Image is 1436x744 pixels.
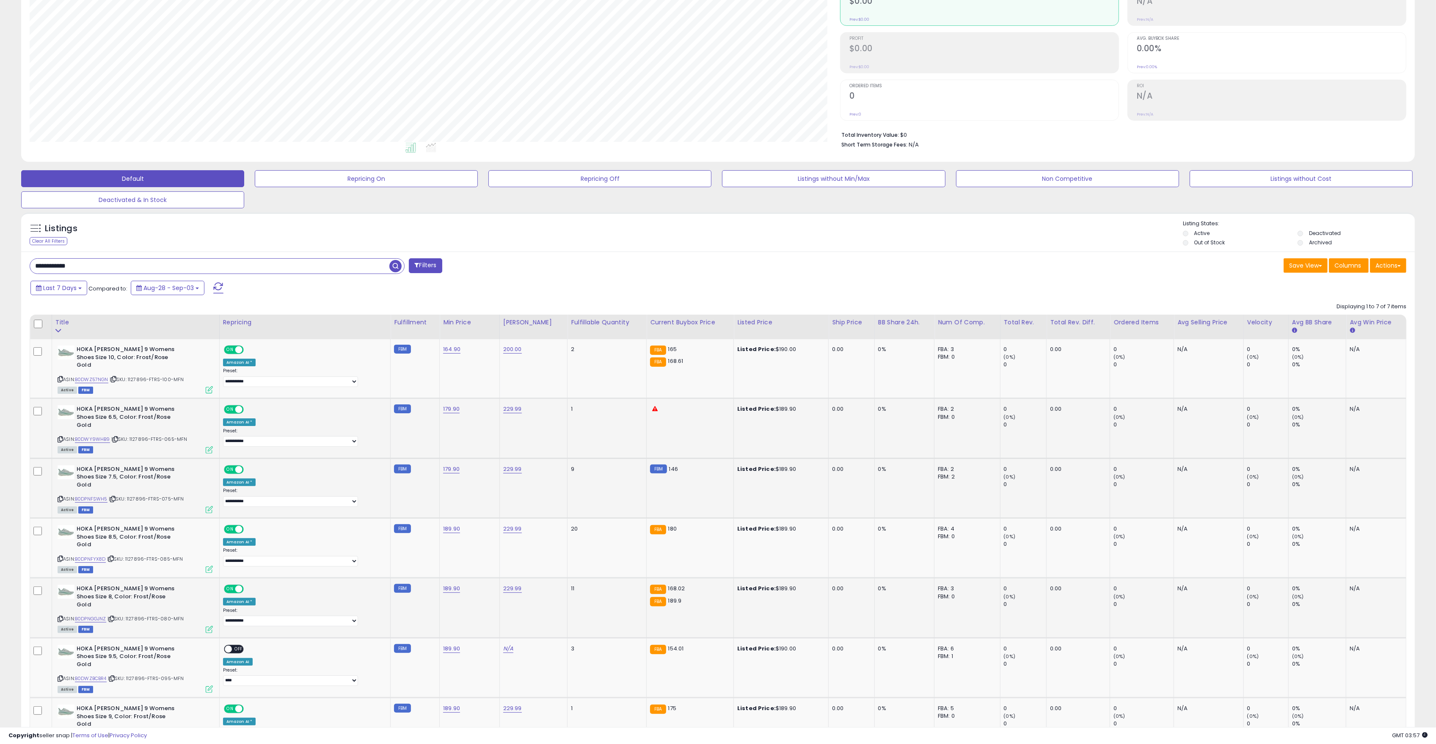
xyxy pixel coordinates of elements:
[1247,533,1259,540] small: (0%)
[30,281,87,295] button: Last 7 Days
[1190,170,1413,187] button: Listings without Cost
[1137,44,1406,55] h2: 0.00%
[1247,473,1259,480] small: (0%)
[1004,533,1016,540] small: (0%)
[1337,303,1406,311] div: Displaying 1 to 7 of 7 items
[131,281,204,295] button: Aug-28 - Sep-03
[650,597,666,606] small: FBA
[849,44,1119,55] h2: $0.00
[571,346,640,353] div: 2
[1050,645,1103,653] div: 0.00
[58,506,77,514] span: All listings currently available for purchase on Amazon
[1114,533,1125,540] small: (0%)
[938,346,993,353] div: FBA: 3
[1292,600,1346,608] div: 0%
[1247,525,1288,533] div: 0
[58,585,213,632] div: ASIN:
[110,376,184,383] span: | SKU: 1127896-FTRS-100-MFN
[1247,593,1259,600] small: (0%)
[938,525,993,533] div: FBA: 4
[225,466,235,473] span: ON
[1114,585,1174,592] div: 0
[223,667,384,686] div: Preset:
[443,644,460,653] a: 189.90
[1370,258,1406,273] button: Actions
[45,223,77,235] h5: Listings
[75,615,106,622] a: B0DPNGGJNZ
[75,556,106,563] a: B0DPNFYX8D
[443,405,460,413] a: 179.90
[1292,327,1297,335] small: Avg BB Share.
[242,346,256,354] span: OFF
[225,406,235,413] span: ON
[1247,346,1288,353] div: 0
[1284,258,1328,273] button: Save View
[503,465,522,473] a: 229.99
[58,525,74,539] img: 31RM+DLH8JL._SL40_.jpg
[1004,585,1047,592] div: 0
[503,345,522,354] a: 200.00
[1004,660,1047,668] div: 0
[737,585,822,592] div: $189.90
[58,525,213,572] div: ASIN:
[394,404,411,413] small: FBM
[1137,64,1157,69] small: Prev: 0.00%
[21,170,244,187] button: Default
[1114,414,1125,420] small: (0%)
[107,615,184,622] span: | SKU: 1127896-FTRS-080-MFN
[1114,318,1170,327] div: Ordered Items
[1137,112,1153,117] small: Prev: N/A
[75,495,107,503] a: B0DPNFSWH5
[1050,465,1103,473] div: 0.00
[938,318,996,327] div: Num of Comp.
[1004,318,1043,327] div: Total Rev.
[1004,421,1047,429] div: 0
[58,465,213,512] div: ASIN:
[1329,258,1369,273] button: Columns
[1050,585,1103,592] div: 0.00
[58,346,213,393] div: ASIN:
[668,345,677,353] span: 165
[650,465,667,473] small: FBM
[58,645,74,659] img: 31RM+DLH8JL._SL40_.jpg
[1309,230,1341,237] label: Deactivated
[1177,645,1237,653] div: N/A
[1004,465,1047,473] div: 0
[737,644,776,653] b: Listed Price:
[1292,318,1342,327] div: Avg BB Share
[242,586,256,593] span: OFF
[1137,84,1406,89] span: ROI
[21,191,244,208] button: Deactivated & In Stock
[1334,261,1361,270] span: Columns
[650,357,666,367] small: FBA
[1004,593,1016,600] small: (0%)
[650,525,666,534] small: FBA
[938,413,993,421] div: FBM: 0
[1114,600,1174,608] div: 0
[1292,660,1346,668] div: 0%
[571,645,640,653] div: 3
[77,585,179,611] b: HOKA [PERSON_NAME] 9 Womens Shoes Size 8, Color: Frost/Rose Gold
[77,645,179,671] b: HOKA [PERSON_NAME] 9 Womens Shoes Size 9.5, Color: Frost/Rose Gold
[58,405,213,452] div: ASIN:
[737,465,822,473] div: $189.90
[110,731,147,739] a: Privacy Policy
[77,525,179,551] b: HOKA [PERSON_NAME] 9 Womens Shoes Size 8.5, Color: Frost/Rose Gold
[650,346,666,355] small: FBA
[571,465,640,473] div: 9
[1177,525,1237,533] div: N/A
[488,170,711,187] button: Repricing Off
[849,91,1119,102] h2: 0
[1247,421,1288,429] div: 0
[1114,473,1125,480] small: (0%)
[223,658,253,666] div: Amazon AI
[1114,660,1174,668] div: 0
[1247,481,1288,488] div: 0
[571,405,640,413] div: 1
[1247,540,1288,548] div: 0
[1050,318,1106,327] div: Total Rev. Diff.
[223,548,384,567] div: Preset:
[878,318,931,327] div: BB Share 24h.
[1137,91,1406,102] h2: N/A
[1177,346,1237,353] div: N/A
